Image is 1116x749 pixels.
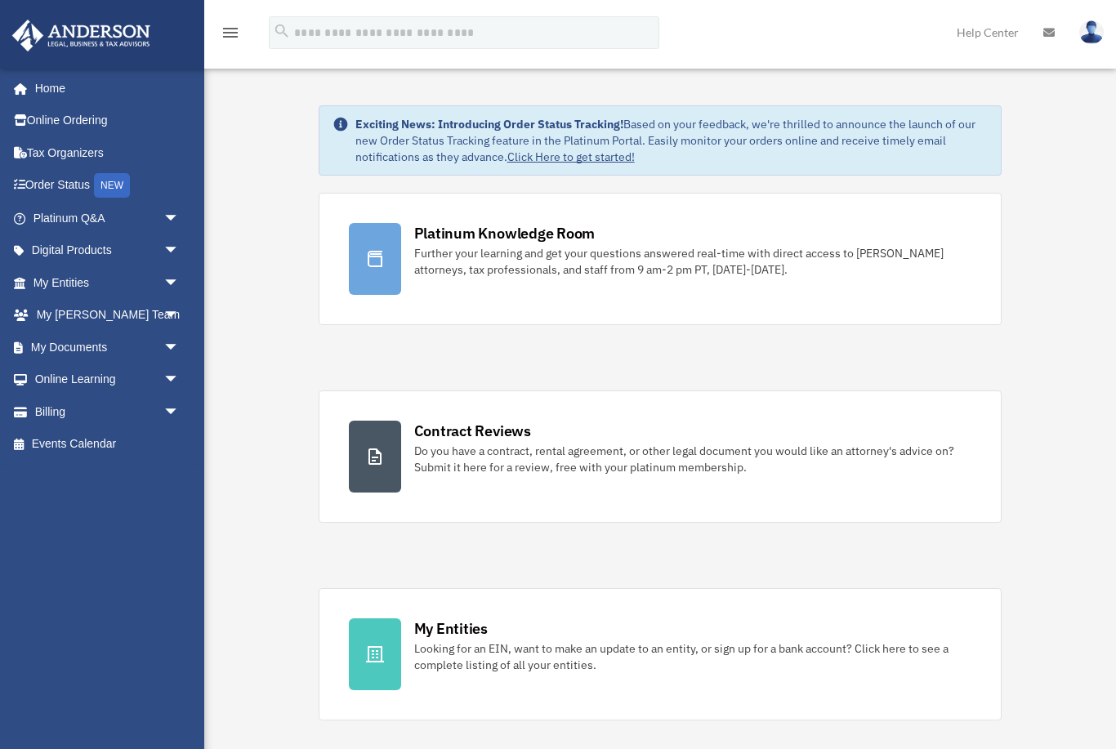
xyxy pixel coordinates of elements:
img: Anderson Advisors Platinum Portal [7,20,155,51]
div: Contract Reviews [414,421,531,441]
a: Platinum Q&Aarrow_drop_down [11,202,204,234]
a: Click Here to get started! [507,149,635,164]
span: arrow_drop_down [163,266,196,300]
a: My Entitiesarrow_drop_down [11,266,204,299]
a: My Entities Looking for an EIN, want to make an update to an entity, or sign up for a bank accoun... [319,588,1002,720]
a: Online Learningarrow_drop_down [11,363,204,396]
a: Billingarrow_drop_down [11,395,204,428]
div: Further your learning and get your questions answered real-time with direct access to [PERSON_NAM... [414,245,972,278]
span: arrow_drop_down [163,234,196,268]
a: Tax Organizers [11,136,204,169]
span: arrow_drop_down [163,363,196,397]
div: Looking for an EIN, want to make an update to an entity, or sign up for a bank account? Click her... [414,640,972,673]
div: Platinum Knowledge Room [414,223,596,243]
a: Home [11,72,196,105]
a: Digital Productsarrow_drop_down [11,234,204,267]
i: menu [221,23,240,42]
div: My Entities [414,618,488,639]
div: Do you have a contract, rental agreement, or other legal document you would like an attorney's ad... [414,443,972,475]
span: arrow_drop_down [163,299,196,332]
span: arrow_drop_down [163,331,196,364]
span: arrow_drop_down [163,395,196,429]
a: Order StatusNEW [11,169,204,203]
strong: Exciting News: Introducing Order Status Tracking! [355,117,623,132]
img: User Pic [1079,20,1104,44]
a: menu [221,29,240,42]
div: Based on your feedback, we're thrilled to announce the launch of our new Order Status Tracking fe... [355,116,989,165]
a: Contract Reviews Do you have a contract, rental agreement, or other legal document you would like... [319,390,1002,523]
a: My [PERSON_NAME] Teamarrow_drop_down [11,299,204,332]
a: Online Ordering [11,105,204,137]
span: arrow_drop_down [163,202,196,235]
a: My Documentsarrow_drop_down [11,331,204,363]
div: NEW [94,173,130,198]
i: search [273,22,291,40]
a: Platinum Knowledge Room Further your learning and get your questions answered real-time with dire... [319,193,1002,325]
a: Events Calendar [11,428,204,461]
